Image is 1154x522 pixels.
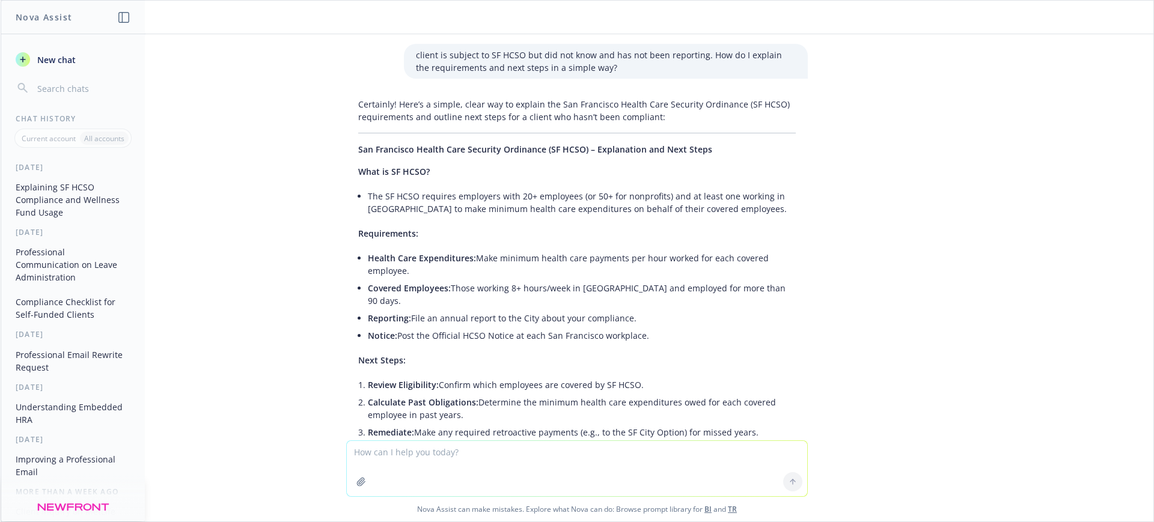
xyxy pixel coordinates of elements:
li: Make minimum health care payments per hour worked for each covered employee. [368,249,796,279]
span: Nova Assist can make mistakes. Explore what Nova can do: Browse prompt library for and [5,497,1149,521]
span: Requirements: [358,228,418,239]
div: Chat History [1,114,145,124]
div: [DATE] [1,382,145,392]
div: [DATE] [1,162,145,172]
span: Review Eligibility: [368,379,439,390]
li: File an annual report to the City about your compliance. [368,309,796,327]
span: Health Care Expenditures: [368,252,476,264]
span: Calculate Past Obligations: [368,396,478,408]
p: client is subject to SF HCSO but did not know and has not been reporting. How do I explain the re... [416,49,796,74]
h1: Nova Assist [16,11,72,23]
p: All accounts [84,133,124,144]
span: Covered Employees: [368,282,451,294]
span: New chat [35,53,76,66]
li: Those working 8+ hours/week in [GEOGRAPHIC_DATA] and employed for more than 90 days. [368,279,796,309]
li: Confirm which employees are covered by SF HCSO. [368,376,796,393]
div: [DATE] [1,227,145,237]
span: Reporting: [368,312,411,324]
button: Explaining SF HCSO Compliance and Wellness Fund Usage [11,177,135,222]
span: What is SF HCSO? [358,166,430,177]
span: Next Steps: [358,354,406,366]
span: Remediate: [368,426,414,438]
a: BI [704,504,712,514]
div: More than a week ago [1,487,145,497]
li: Make any required retroactive payments (e.g., to the SF City Option) for missed years. [368,423,796,441]
li: Post the Official HCSO Notice at each San Francisco workplace. [368,327,796,344]
button: New chat [11,49,135,70]
button: Compliance Checklist for Self-Funded Clients [11,292,135,324]
button: Understanding Embedded HRA [11,397,135,429]
li: The SF HCSO requires employers with 20+ employees (or 50+ for nonprofits) and at least one workin... [368,187,796,217]
a: TR [728,504,737,514]
div: [DATE] [1,434,145,445]
p: Current account [22,133,76,144]
div: [DATE] [1,329,145,339]
input: Search chats [35,80,130,97]
p: Certainly! Here’s a simple, clear way to explain the San Francisco Health Care Security Ordinance... [358,98,796,123]
button: Improving a Professional Email [11,449,135,482]
span: Notice: [368,330,397,341]
button: Professional Email Rewrite Request [11,345,135,377]
button: Professional Communication on Leave Administration [11,242,135,287]
li: Determine the minimum health care expenditures owed for each covered employee in past years. [368,393,796,423]
span: San Francisco Health Care Security Ordinance (SF HCSO) – Explanation and Next Steps [358,144,712,155]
